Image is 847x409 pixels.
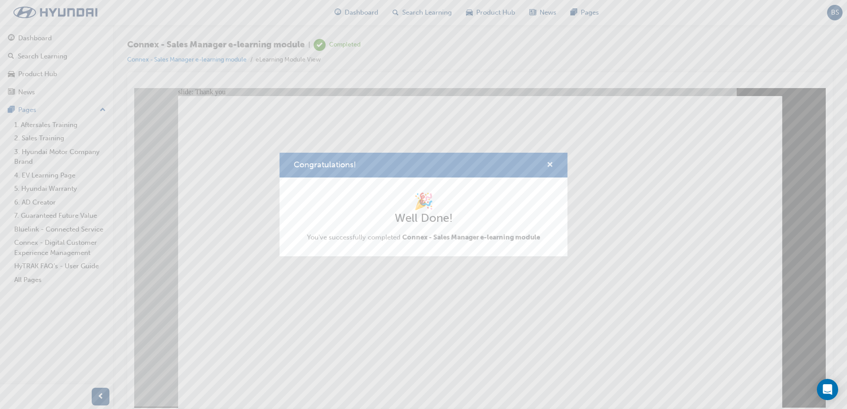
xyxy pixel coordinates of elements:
[402,233,540,241] span: Connex - Sales Manager e-learning module
[547,162,553,170] span: cross-icon
[307,233,540,241] span: You've successfully completed
[294,160,356,170] span: Congratulations!
[817,379,838,400] div: Open Intercom Messenger
[307,211,540,225] h2: Well Done!
[280,153,567,256] div: Congratulations!
[547,160,553,171] button: cross-icon
[307,192,540,211] h1: 🎉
